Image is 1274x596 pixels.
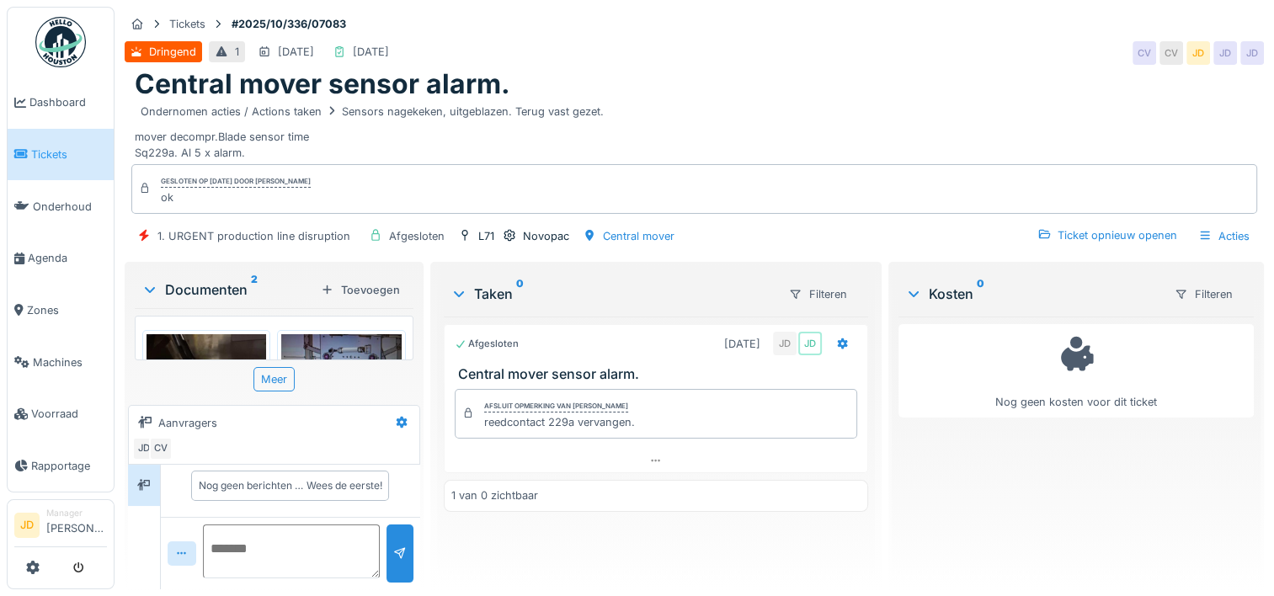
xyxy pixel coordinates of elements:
a: JD Manager[PERSON_NAME] [14,507,107,547]
div: Tickets [169,16,205,32]
div: 1 van 0 zichtbaar [451,487,538,503]
div: CV [1133,41,1156,65]
span: Voorraad [31,406,107,422]
div: JD [1186,41,1210,65]
span: Machines [33,354,107,370]
img: Badge_color-CXgf-gQk.svg [35,17,86,67]
div: Afsluit opmerking van [PERSON_NAME] [484,401,628,412]
div: Nog geen berichten … Wees de eerste! [199,478,381,493]
li: JD [14,513,40,538]
div: Ticket opnieuw openen [1031,224,1184,247]
div: mover decompr.Blade sensor time Sq229a. Al 5 x alarm. [135,101,1254,162]
sup: 0 [977,284,984,304]
h1: Central mover sensor alarm. [135,68,510,100]
div: Kosten [905,284,1160,304]
span: Agenda [28,250,107,266]
div: JD [798,332,822,355]
div: Novopac [523,228,569,244]
div: Afgesloten [455,337,519,351]
a: Agenda [8,232,114,285]
a: Tickets [8,129,114,181]
a: Dashboard [8,77,114,129]
div: Afgesloten [389,228,445,244]
div: 1 [235,44,239,60]
div: Dringend [149,44,196,60]
div: JD [1240,41,1264,65]
a: Machines [8,336,114,388]
div: Acties [1191,224,1257,248]
div: Manager [46,507,107,519]
div: Aanvragers [158,415,217,431]
div: Filteren [781,282,855,306]
div: CV [1159,41,1183,65]
sup: 0 [516,284,524,304]
strong: #2025/10/336/07083 [225,16,353,32]
div: Nog geen kosten voor dit ticket [909,332,1243,410]
img: fhdl5nvmtdrj7k7x3mlph014c6pt [281,334,401,402]
div: Documenten [141,279,314,300]
span: Zones [27,302,107,318]
sup: 2 [251,279,258,300]
div: Meer [253,367,295,391]
div: L71 [478,228,494,244]
div: Gesloten op [DATE] door [PERSON_NAME] [161,176,311,188]
div: Filteren [1167,282,1240,306]
a: Onderhoud [8,180,114,232]
span: Dashboard [29,94,107,110]
div: JD [1213,41,1237,65]
img: f3io11llksgn4n94720hssxuecui [147,334,266,547]
h3: Central mover sensor alarm. [458,366,861,382]
a: Zones [8,285,114,337]
div: Toevoegen [314,279,407,301]
div: [DATE] [724,336,760,352]
div: CV [149,437,173,460]
a: Voorraad [8,388,114,440]
div: JD [132,437,156,460]
a: Rapportage [8,440,114,492]
span: Onderhoud [33,199,107,215]
div: [DATE] [278,44,314,60]
div: Ondernomen acties / Actions taken Sensors nagekeken, uitgeblazen. Terug vast gezet. [141,104,604,120]
li: [PERSON_NAME] [46,507,107,543]
div: ok [161,189,311,205]
div: Central mover [603,228,674,244]
span: Rapportage [31,458,107,474]
div: Taken [450,284,775,304]
div: [DATE] [353,44,389,60]
div: reedcontact 229a vervangen. [484,414,635,430]
div: JD [773,332,797,355]
span: Tickets [31,146,107,162]
div: 1. URGENT production line disruption [157,228,350,244]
